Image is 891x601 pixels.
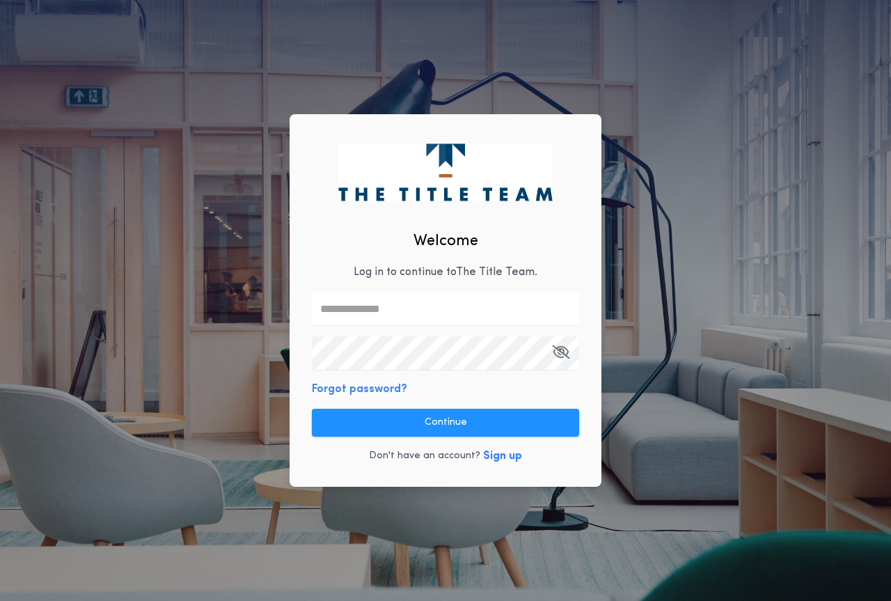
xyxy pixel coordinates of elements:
[312,409,579,437] button: Continue
[483,448,522,465] button: Sign up
[312,381,407,398] button: Forgot password?
[354,264,537,281] p: Log in to continue to The Title Team .
[369,449,480,463] p: Don't have an account?
[338,143,552,201] img: logo
[413,230,478,253] h2: Welcome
